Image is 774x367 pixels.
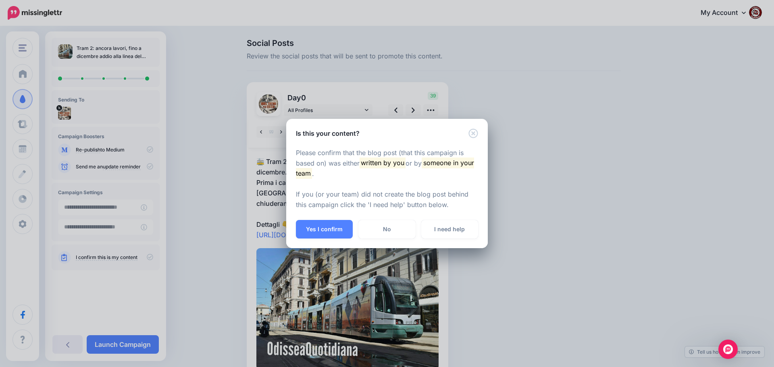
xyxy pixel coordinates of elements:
[296,220,353,238] button: Yes I confirm
[718,340,738,359] div: Open Intercom Messenger
[296,129,360,138] h5: Is this your content?
[421,220,478,238] a: I need help
[296,148,478,211] p: Please confirm that the blog post (that this campaign is based on) was either or by . If you (or ...
[360,158,406,168] mark: written by you
[468,129,478,139] button: Close
[296,158,474,178] mark: someone in your team
[358,220,415,238] a: No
